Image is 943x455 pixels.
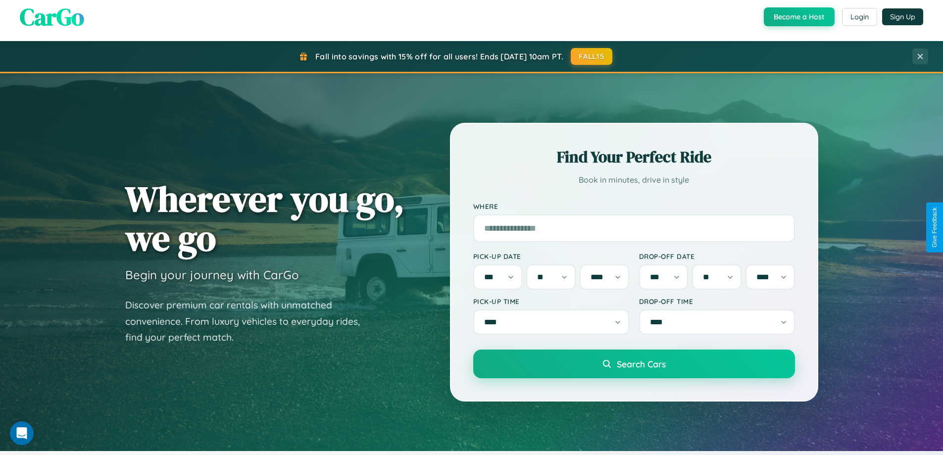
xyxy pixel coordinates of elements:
button: Login [842,8,877,26]
h3: Begin your journey with CarGo [125,267,299,282]
label: Drop-off Time [639,297,795,305]
label: Where [473,202,795,210]
span: Search Cars [617,358,666,369]
button: Sign Up [882,8,923,25]
button: Search Cars [473,350,795,378]
iframe: Intercom live chat [10,421,34,445]
label: Pick-up Date [473,252,629,260]
div: Give Feedback [931,207,938,248]
label: Pick-up Time [473,297,629,305]
button: Become a Host [764,7,835,26]
span: Fall into savings with 15% off for all users! Ends [DATE] 10am PT. [315,51,563,61]
label: Drop-off Date [639,252,795,260]
p: Discover premium car rentals with unmatched convenience. From luxury vehicles to everyday rides, ... [125,297,373,346]
span: CarGo [20,0,84,33]
h1: Wherever you go, we go [125,179,404,257]
button: FALL15 [571,48,612,65]
p: Book in minutes, drive in style [473,173,795,187]
h2: Find Your Perfect Ride [473,146,795,168]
